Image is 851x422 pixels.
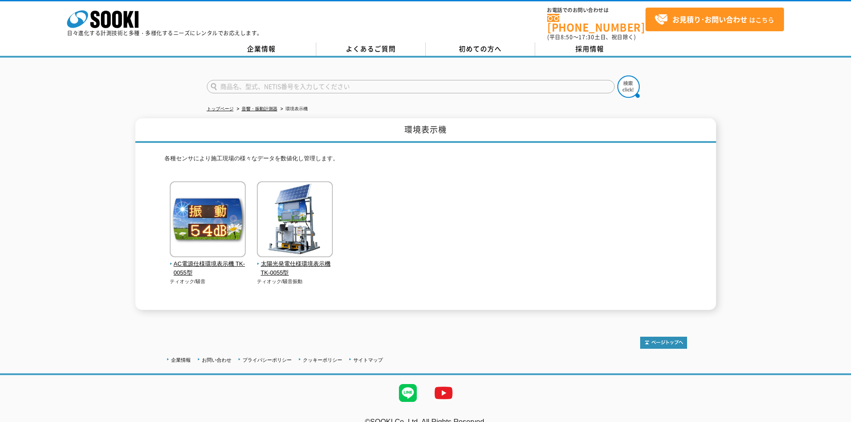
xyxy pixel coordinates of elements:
[459,44,502,54] span: 初めての方へ
[135,118,716,143] h1: 環境表示機
[243,357,292,363] a: プライバシーポリシー
[654,13,774,26] span: はこちら
[640,337,687,349] img: トップページへ
[561,33,573,41] span: 8:50
[353,357,383,363] a: サイトマップ
[202,357,231,363] a: お問い合わせ
[207,42,316,56] a: 企業情報
[547,8,646,13] span: お電話でのお問い合わせは
[257,278,333,285] p: ティオック/騒音振動
[171,357,191,363] a: 企業情報
[257,251,333,278] a: 太陽光発電仕様環境表示機 TK-0055型
[426,42,535,56] a: 初めての方へ
[207,106,234,111] a: トップページ
[242,106,277,111] a: 音響・振動計測器
[170,278,246,285] p: ティオック/騒音
[67,30,263,36] p: 日々進化する計測技術と多種・多様化するニーズにレンタルでお応えします。
[547,14,646,32] a: [PHONE_NUMBER]
[257,181,333,259] img: 太陽光発電仕様環境表示機 TK-0055型
[426,375,461,411] img: YouTube
[303,357,342,363] a: クッキーポリシー
[170,259,246,278] span: AC電源仕様環境表示機 TK-0055型
[164,154,687,168] p: 各種センサにより施工現場の様々なデータを数値化し管理します。
[672,14,747,25] strong: お見積り･お問い合わせ
[390,375,426,411] img: LINE
[316,42,426,56] a: よくあるご質問
[170,251,246,278] a: AC電源仕様環境表示機 TK-0055型
[535,42,645,56] a: 採用情報
[170,181,246,259] img: AC電源仕様環境表示機 TK-0055型
[257,259,333,278] span: 太陽光発電仕様環境表示機 TK-0055型
[579,33,595,41] span: 17:30
[617,75,640,98] img: btn_search.png
[207,80,615,93] input: 商品名、型式、NETIS番号を入力してください
[547,33,636,41] span: (平日 ～ 土日、祝日除く)
[646,8,784,31] a: お見積り･お問い合わせはこちら
[279,104,308,114] li: 環境表示機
